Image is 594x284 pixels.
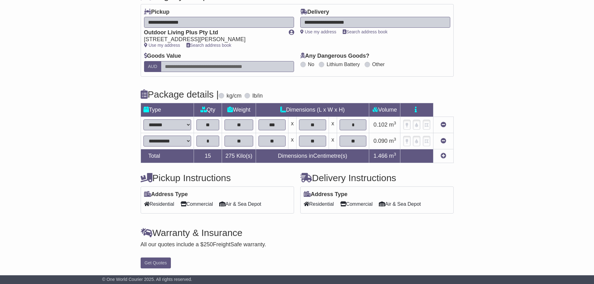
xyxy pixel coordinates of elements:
[194,149,222,163] td: 15
[141,228,454,238] h4: Warranty & Insurance
[340,199,373,209] span: Commercial
[394,121,396,125] sup: 3
[222,149,256,163] td: Kilo(s)
[219,199,261,209] span: Air & Sea Depot
[304,199,334,209] span: Residential
[329,133,337,149] td: x
[441,138,446,144] a: Remove this item
[222,103,256,117] td: Weight
[372,61,385,67] label: Other
[252,93,263,99] label: lb/in
[141,173,294,183] h4: Pickup Instructions
[394,152,396,156] sup: 3
[389,122,396,128] span: m
[144,191,188,198] label: Address Type
[141,258,171,268] button: Get Quotes
[144,61,162,72] label: AUD
[144,36,283,43] div: [STREET_ADDRESS][PERSON_NAME]
[326,61,360,67] label: Lithium Battery
[300,53,369,60] label: Any Dangerous Goods?
[389,138,396,144] span: m
[288,133,297,149] td: x
[441,153,446,159] a: Add new item
[141,241,454,248] div: All our quotes include a $ FreightSafe warranty.
[300,29,336,34] a: Use my address
[181,199,213,209] span: Commercial
[144,199,174,209] span: Residential
[256,149,369,163] td: Dimensions in Centimetre(s)
[374,138,388,144] span: 0.090
[369,103,400,117] td: Volume
[308,61,314,67] label: No
[141,149,194,163] td: Total
[141,89,219,99] h4: Package details |
[194,103,222,117] td: Qty
[300,173,454,183] h4: Delivery Instructions
[329,117,337,133] td: x
[141,103,194,117] td: Type
[288,117,297,133] td: x
[374,153,388,159] span: 1.466
[144,43,180,48] a: Use my address
[394,137,396,142] sup: 3
[256,103,369,117] td: Dimensions (L x W x H)
[441,122,446,128] a: Remove this item
[144,29,283,36] div: Outdoor Living Plus Pty Ltd
[379,199,421,209] span: Air & Sea Depot
[204,241,213,248] span: 250
[300,9,329,16] label: Delivery
[144,53,181,60] label: Goods Value
[343,29,388,34] a: Search address book
[226,93,241,99] label: kg/cm
[389,153,396,159] span: m
[225,153,235,159] span: 275
[144,9,170,16] label: Pickup
[186,43,231,48] a: Search address book
[304,191,348,198] label: Address Type
[102,277,192,282] span: © One World Courier 2025. All rights reserved.
[374,122,388,128] span: 0.102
